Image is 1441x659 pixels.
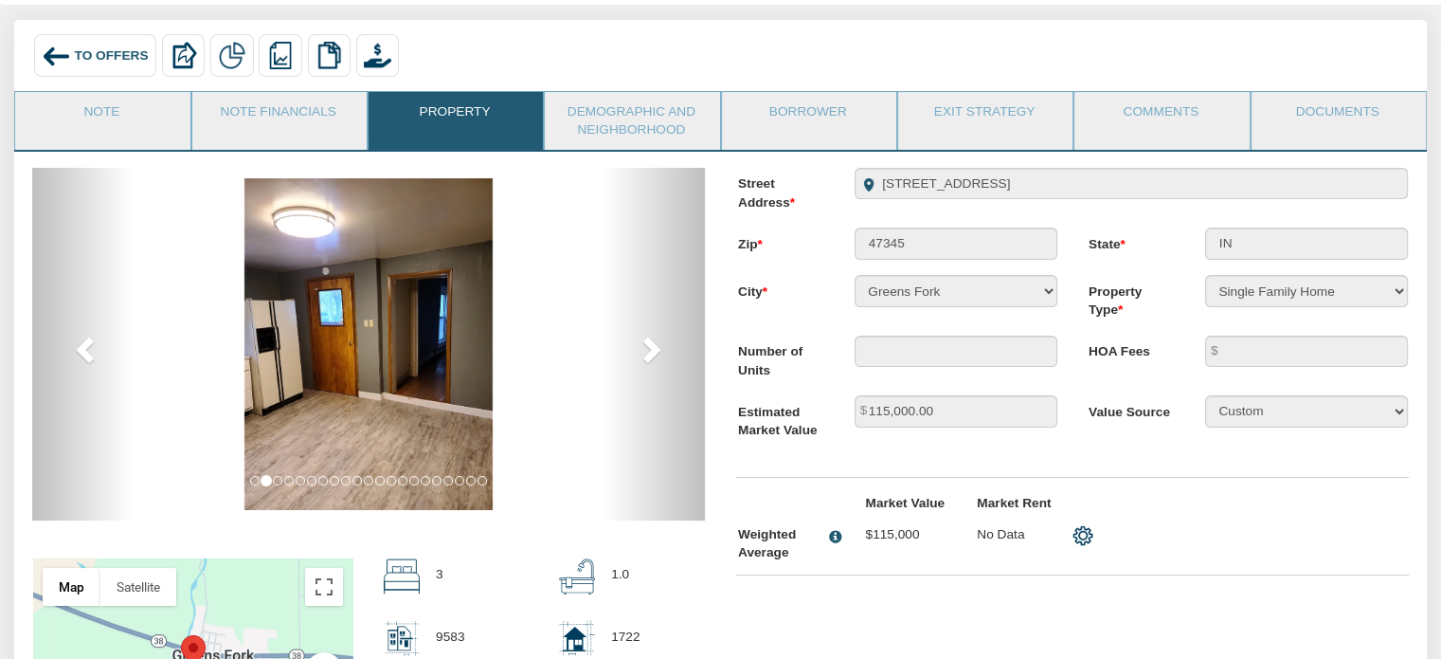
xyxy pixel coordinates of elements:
[192,92,365,139] a: Note Financials
[1072,336,1189,361] label: HOA Fees
[1072,525,1093,546] img: settings.png
[15,92,188,139] a: Note
[1074,92,1247,139] a: Comments
[43,568,100,606] button: Show street map
[384,558,420,595] img: beds.svg
[170,42,196,68] img: export.svg
[722,228,838,253] label: Zip
[559,620,595,656] img: home_size.svg
[545,92,717,150] a: Demographic and Neighborhood
[850,494,962,513] label: Market Value
[738,525,821,562] div: Weighted Average
[267,42,294,68] img: reports.png
[977,525,1056,544] p: No Data
[384,620,420,656] img: lot_size.svg
[369,92,541,139] a: Property
[865,525,945,544] p: $115,000
[722,92,894,139] a: Borrower
[722,336,838,380] label: Number of Units
[305,568,343,606] button: Toggle fullscreen view
[315,42,342,68] img: copy.png
[42,42,70,70] img: back_arrow_left_icon.svg
[611,558,629,592] p: 1.0
[1072,395,1189,421] label: Value Source
[722,168,838,212] label: Street Address
[1072,275,1189,320] label: Property Type
[611,620,639,653] p: 1722
[436,558,443,592] p: 3
[244,178,493,510] img: 581251
[722,395,838,440] label: Estimated Market Value
[75,48,149,63] span: To Offers
[1072,228,1189,253] label: State
[1252,92,1424,139] a: Documents
[722,275,838,301] label: City
[219,42,245,68] img: partial.png
[100,568,176,606] button: Show satellite imagery
[961,494,1072,513] label: Market Rent
[559,558,595,595] img: bath.svg
[364,42,390,68] img: purchase_offer.png
[436,620,464,653] p: 9583
[898,92,1071,139] a: Exit Strategy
